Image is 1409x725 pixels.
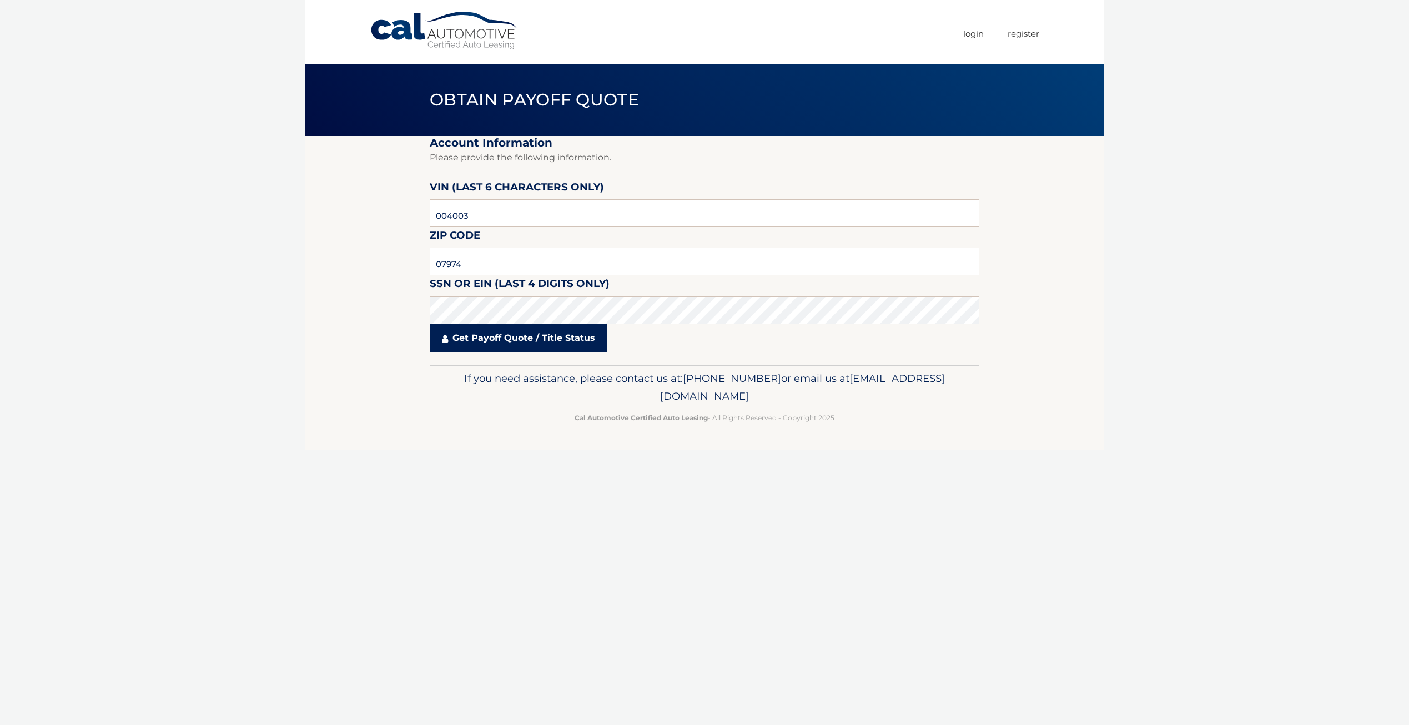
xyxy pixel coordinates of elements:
[370,11,520,51] a: Cal Automotive
[430,89,639,110] span: Obtain Payoff Quote
[430,275,610,296] label: SSN or EIN (last 4 digits only)
[437,370,972,405] p: If you need assistance, please contact us at: or email us at
[963,24,984,43] a: Login
[430,227,480,248] label: Zip Code
[430,324,607,352] a: Get Payoff Quote / Title Status
[1008,24,1039,43] a: Register
[437,412,972,424] p: - All Rights Reserved - Copyright 2025
[430,179,604,199] label: VIN (last 6 characters only)
[430,150,979,165] p: Please provide the following information.
[683,372,781,385] span: [PHONE_NUMBER]
[575,414,708,422] strong: Cal Automotive Certified Auto Leasing
[430,136,979,150] h2: Account Information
